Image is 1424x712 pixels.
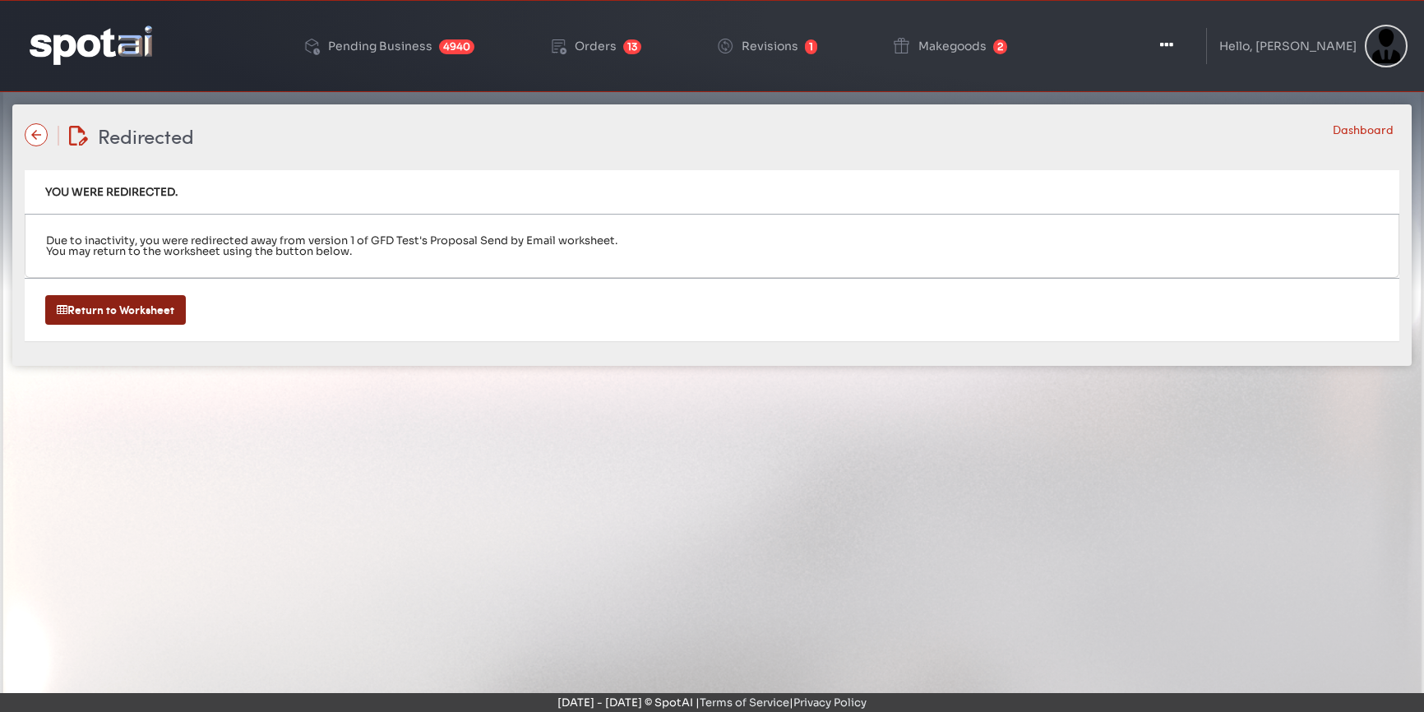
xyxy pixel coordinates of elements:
li: Dashboard [1333,121,1394,137]
a: Orders 13 [535,10,654,82]
div: Hello, [PERSON_NAME] [1219,40,1357,52]
p: You may return to the worksheet using the button below. [46,246,1378,257]
span: Redirected [98,122,194,150]
a: Privacy Policy [793,696,867,710]
div: Orders [575,40,617,52]
div: Makegoods [918,40,987,52]
p: Due to inactivity, you were redirected away from version 1 of GFD Test's Proposal Send by Email w... [46,235,1378,246]
img: deployed-code-history.png [302,36,321,56]
div: Pending Business [328,40,432,52]
a: Revisions 1 [702,10,830,82]
img: logo-reversed.png [30,25,152,64]
img: change-circle.png [715,36,735,56]
img: order-play.png [548,36,568,56]
img: line-12.svg [58,126,59,146]
div: You were redirected. [25,170,1399,215]
span: 4940 [439,39,474,54]
span: 13 [623,39,641,54]
div: Revisions [742,40,798,52]
span: 2 [993,39,1007,54]
img: edit-document.svg [69,126,88,146]
a: Return to Worksheet [45,295,186,325]
img: name-arrow-back-state-default-icon-true-icon-only-true-type.svg [25,123,48,146]
img: Sterling Cooper & Partners [1365,25,1408,67]
a: Pending Business 4940 [289,10,488,82]
a: Makegoods 2 [878,10,1020,82]
a: Terms of Service [700,696,789,710]
span: 1 [805,39,817,54]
